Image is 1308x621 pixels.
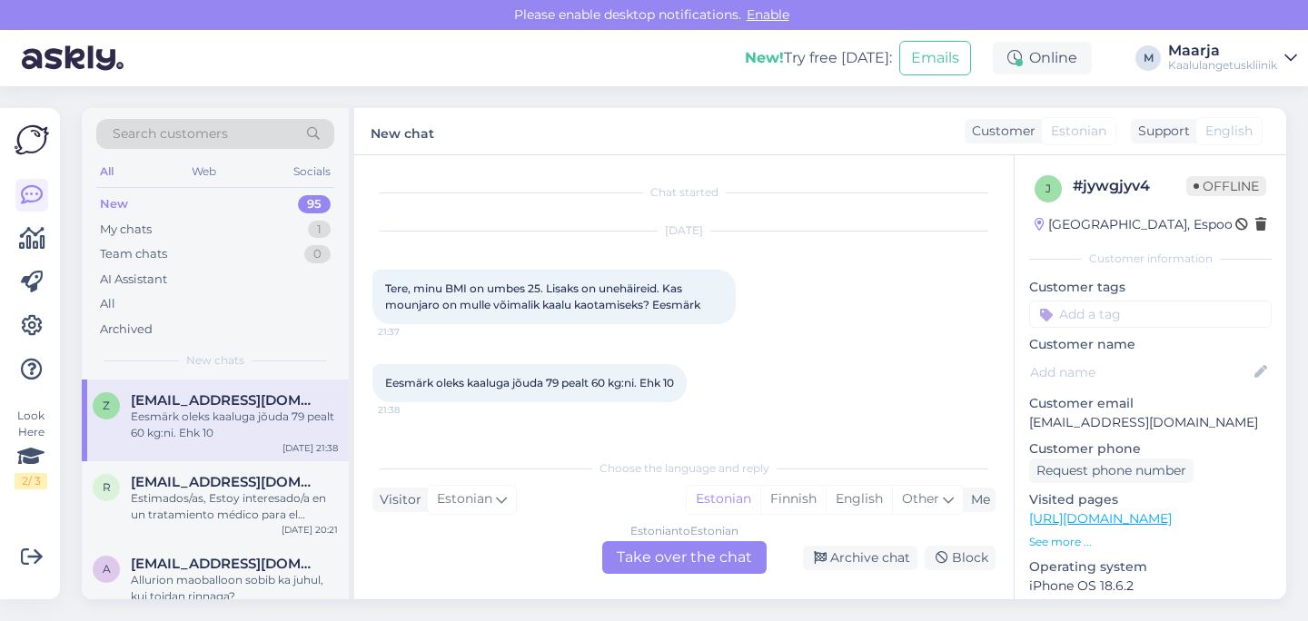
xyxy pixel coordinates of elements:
[1045,182,1051,195] span: j
[745,49,784,66] b: New!
[1131,122,1190,141] div: Support
[131,474,320,490] span: rodriguezllibre@yahoo.com
[131,572,338,605] div: Allurion maoballoon sobib ka juhul, kui toidan rinnaga?
[1029,251,1272,267] div: Customer information
[282,523,338,537] div: [DATE] 20:21
[372,184,996,201] div: Chat started
[188,160,220,183] div: Web
[131,490,338,523] div: Estimados/as, Estoy interesado/a en un tratamiento médico para el control del peso en su clínica....
[1029,577,1272,596] p: iPhone OS 18.6.2
[298,195,331,213] div: 95
[304,245,331,263] div: 0
[96,160,117,183] div: All
[15,473,47,489] div: 2 / 3
[993,42,1092,74] div: Online
[630,523,738,539] div: Estonian to Estonian
[1029,413,1272,432] p: [EMAIL_ADDRESS][DOMAIN_NAME]
[1168,44,1277,58] div: Maarja
[760,486,826,513] div: Finnish
[372,222,996,239] div: [DATE]
[103,562,111,576] span: a
[131,409,338,441] div: Eesmärk oleks kaaluga jõuda 79 pealt 60 kg:ni. Ehk 10
[385,281,700,311] span: Tere, minu BMI on umbes 25. Lisaks on unehäireid. Kas mounjaro on mulle võimalik kaalu kaotamisek...
[371,119,434,143] label: New chat
[1205,122,1253,141] span: English
[1029,510,1172,527] a: [URL][DOMAIN_NAME]
[378,325,446,339] span: 21:37
[15,408,47,489] div: Look Here
[1029,439,1272,458] p: Customer phone
[100,320,153,339] div: Archived
[290,160,334,183] div: Socials
[1168,58,1277,73] div: Kaalulangetuskliinik
[308,221,331,239] div: 1
[687,486,760,513] div: Estonian
[372,460,996,477] div: Choose the language and reply
[899,41,971,75] button: Emails
[100,271,167,289] div: AI Assistant
[902,490,939,507] span: Other
[1029,490,1272,509] p: Visited pages
[1186,176,1266,196] span: Offline
[1029,278,1272,297] p: Customer tags
[282,441,338,455] div: [DATE] 21:38
[826,486,892,513] div: English
[100,295,115,313] div: All
[378,403,446,417] span: 21:38
[964,490,990,509] div: Me
[15,123,49,157] img: Askly Logo
[1168,44,1297,73] a: MaarjaKaalulangetuskliinik
[1035,215,1233,234] div: [GEOGRAPHIC_DATA], Espoo
[385,376,674,389] span: Eesmärk oleks kaaluga jõuda 79 pealt 60 kg:ni. Ehk 10
[437,489,492,509] span: Estonian
[1029,301,1272,328] input: Add a tag
[1029,458,1194,483] div: Request phone number
[1029,335,1272,354] p: Customer name
[1029,534,1272,550] p: See more ...
[103,399,110,412] span: z
[100,195,128,213] div: New
[131,392,320,409] span: zannadossantos@gmail.com
[131,556,320,572] span: arminegrigorjan@gmail.com
[1135,45,1161,71] div: M
[741,6,795,23] span: Enable
[925,546,996,570] div: Block
[113,124,228,143] span: Search customers
[1029,394,1272,413] p: Customer email
[1030,362,1251,382] input: Add name
[372,490,421,509] div: Visitor
[1051,122,1106,141] span: Estonian
[803,546,917,570] div: Archive chat
[965,122,1035,141] div: Customer
[1073,175,1186,197] div: # jywgjyv4
[1029,557,1272,577] p: Operating system
[100,221,152,239] div: My chats
[745,47,892,69] div: Try free [DATE]:
[103,480,111,494] span: r
[602,541,767,574] div: Take over the chat
[186,352,244,369] span: New chats
[100,245,167,263] div: Team chats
